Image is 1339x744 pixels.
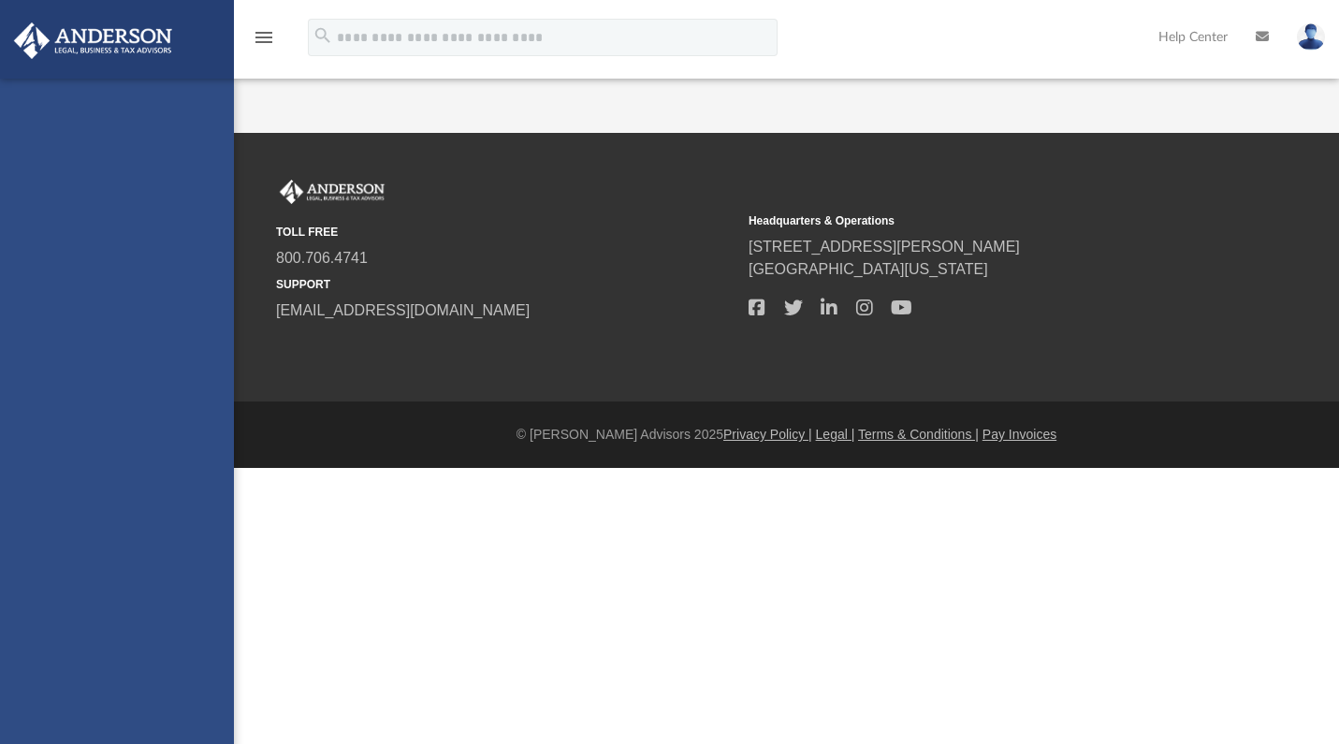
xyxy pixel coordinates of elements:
div: © [PERSON_NAME] Advisors 2025 [234,425,1339,445]
small: TOLL FREE [276,224,735,241]
i: menu [253,26,275,49]
small: SUPPORT [276,276,735,293]
img: User Pic [1297,23,1325,51]
a: [EMAIL_ADDRESS][DOMAIN_NAME] [276,302,530,318]
a: Pay Invoices [982,427,1056,442]
img: Anderson Advisors Platinum Portal [276,180,388,204]
a: Legal | [816,427,855,442]
a: [STREET_ADDRESS][PERSON_NAME] [749,239,1020,255]
i: search [313,25,333,46]
a: 800.706.4741 [276,250,368,266]
img: Anderson Advisors Platinum Portal [8,22,178,59]
a: Privacy Policy | [723,427,812,442]
a: [GEOGRAPHIC_DATA][US_STATE] [749,261,988,277]
a: menu [253,36,275,49]
a: Terms & Conditions | [858,427,979,442]
small: Headquarters & Operations [749,212,1208,229]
